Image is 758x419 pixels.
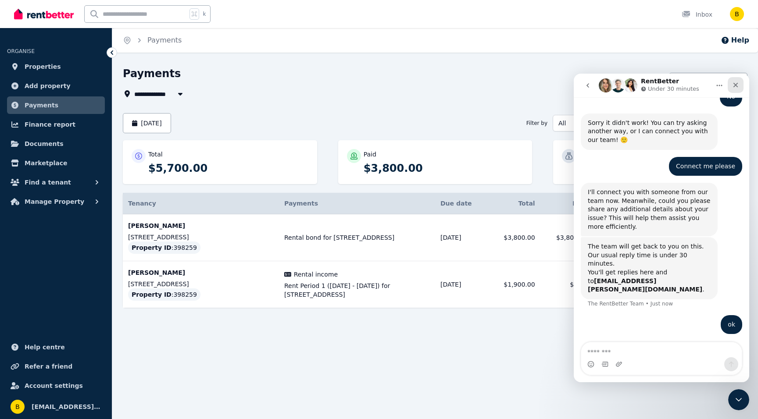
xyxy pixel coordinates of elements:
[25,119,75,130] span: Finance report
[7,77,105,95] a: Add property
[128,221,274,230] p: [PERSON_NAME]
[574,74,749,382] iframe: Intercom live chat
[488,214,540,261] td: $3,800.00
[435,261,488,308] td: [DATE]
[7,58,105,75] a: Properties
[669,73,747,93] button: Export report
[128,233,274,241] p: [STREET_ADDRESS]
[558,119,647,128] span: All
[25,100,58,110] span: Payments
[148,150,163,159] p: Total
[294,270,338,279] span: Rental income
[112,28,192,53] nav: Breadcrumb
[25,138,64,149] span: Documents
[25,61,61,72] span: Properties
[435,193,488,214] th: Due date
[25,158,67,168] span: Marketplace
[730,7,744,21] img: brycen.horne@gmail.com
[7,154,105,172] a: Marketplace
[123,113,171,133] button: [DATE]
[284,233,430,242] span: Rental bond for [STREET_ADDRESS]
[128,268,274,277] p: [PERSON_NAME]
[25,81,71,91] span: Add property
[553,115,665,131] button: All
[25,196,84,207] span: Manage Property
[7,135,105,153] a: Documents
[7,358,105,375] a: Refer a friend
[364,150,376,159] p: Paid
[488,261,540,308] td: $1,900.00
[7,174,105,191] button: Find a tenant
[540,193,593,214] th: Paid
[7,338,105,356] a: Help centre
[540,261,593,308] td: $0.00
[132,290,172,299] span: Property ID
[25,380,83,391] span: Account settings
[14,7,74,21] img: RentBetter
[7,193,105,210] button: Manage Property
[123,193,279,214] th: Tenancy
[7,116,105,133] a: Finance report
[25,177,71,188] span: Find a tenant
[147,36,182,44] a: Payments
[728,389,749,410] iframe: Intercom live chat
[7,377,105,394] a: Account settings
[123,67,181,81] h1: Payments
[7,96,105,114] a: Payments
[148,161,308,175] p: $5,700.00
[682,10,712,19] div: Inbox
[7,48,35,54] span: ORGANISE
[488,193,540,214] th: Total
[128,288,200,301] div: : 398259
[11,400,25,414] img: brycen.horne@gmail.com
[721,35,749,46] button: Help
[284,200,318,207] span: Payments
[132,243,172,252] span: Property ID
[25,342,65,352] span: Help centre
[435,214,488,261] td: [DATE]
[284,281,430,299] span: Rent Period 1 ([DATE] - [DATE]) for [STREET_ADDRESS]
[128,280,274,288] p: [STREET_ADDRESS]
[128,241,200,254] div: : 398259
[364,161,524,175] p: $3,800.00
[540,214,593,261] td: $3,800.00
[25,361,72,372] span: Refer a friend
[203,11,206,18] span: k
[526,120,547,127] span: Filter by
[32,401,101,412] span: [EMAIL_ADDRESS][PERSON_NAME][DOMAIN_NAME]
